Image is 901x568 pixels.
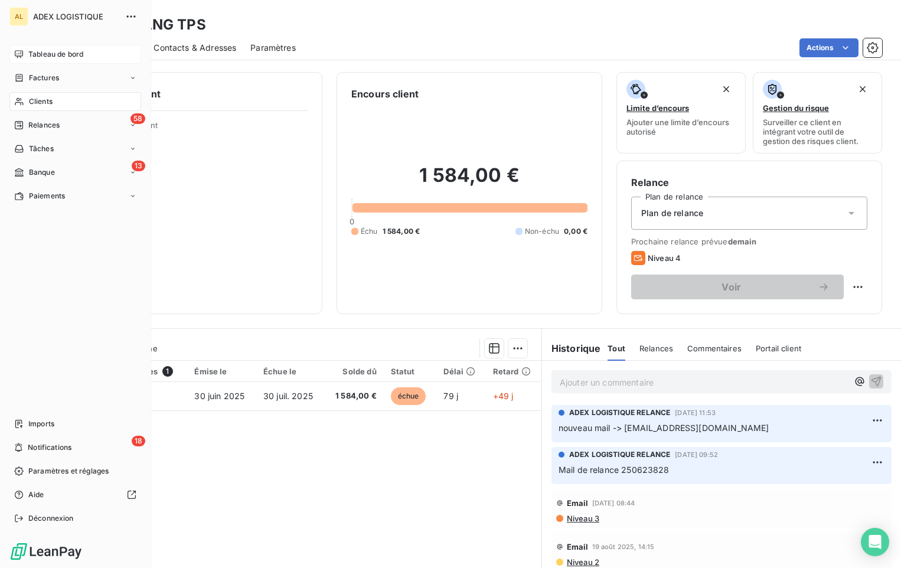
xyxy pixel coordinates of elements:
[28,513,74,524] span: Déconnexion
[391,367,430,376] div: Statut
[250,42,296,54] span: Paramètres
[28,466,109,476] span: Paramètres et réglages
[332,367,377,376] div: Solde dû
[525,226,559,237] span: Non-échu
[154,42,236,54] span: Contacts & Adresses
[332,390,377,402] span: 1 584,00 €
[28,442,71,453] span: Notifications
[493,367,534,376] div: Retard
[608,344,625,353] span: Tout
[626,103,689,113] span: Limite d’encours
[631,175,867,190] h6: Relance
[675,451,718,458] span: [DATE] 09:52
[641,207,703,219] span: Plan de relance
[28,489,44,500] span: Aide
[569,449,670,460] span: ADEX LOGISTIQUE RELANCE
[28,49,83,60] span: Tableau de bord
[567,542,589,551] span: Email
[799,38,858,57] button: Actions
[631,237,867,246] span: Prochaine relance prévue
[351,164,587,199] h2: 1 584,00 €
[861,528,889,556] div: Open Intercom Messenger
[132,436,145,446] span: 18
[194,367,249,376] div: Émise le
[33,12,118,21] span: ADEX LOGISTIQUE
[391,387,426,405] span: échue
[756,344,801,353] span: Portail client
[728,237,757,246] span: demain
[194,391,244,401] span: 30 juin 2025
[616,72,746,154] button: Limite d’encoursAjouter une limite d’encours autorisé
[104,14,206,35] h3: TAGLANG TPS
[29,167,55,178] span: Banque
[567,498,589,508] span: Email
[443,391,458,401] span: 79 j
[566,514,599,523] span: Niveau 3
[592,543,655,550] span: 19 août 2025, 14:15
[28,419,54,429] span: Imports
[9,485,141,504] a: Aide
[130,113,145,124] span: 58
[29,143,54,154] span: Tâches
[592,500,635,507] span: [DATE] 08:44
[626,117,736,136] span: Ajouter une limite d’encours autorisé
[29,96,53,107] span: Clients
[639,344,673,353] span: Relances
[383,226,420,237] span: 1 584,00 €
[29,191,65,201] span: Paiements
[566,557,599,567] span: Niveau 2
[263,391,313,401] span: 30 juil. 2025
[350,217,354,226] span: 0
[645,282,818,292] span: Voir
[675,409,716,416] span: [DATE] 11:53
[763,103,829,113] span: Gestion du risque
[687,344,742,353] span: Commentaires
[132,161,145,171] span: 13
[559,465,670,475] span: Mail de relance 250623828
[753,72,882,154] button: Gestion du risqueSurveiller ce client en intégrant votre outil de gestion des risques client.
[648,253,681,263] span: Niveau 4
[631,275,844,299] button: Voir
[95,120,308,137] span: Propriétés Client
[564,226,587,237] span: 0,00 €
[29,73,59,83] span: Factures
[763,117,872,146] span: Surveiller ce client en intégrant votre outil de gestion des risques client.
[162,366,173,377] span: 1
[9,7,28,26] div: AL
[361,226,378,237] span: Échu
[559,423,769,433] span: nouveau mail -> [EMAIL_ADDRESS][DOMAIN_NAME]
[493,391,514,401] span: +49 j
[443,367,478,376] div: Délai
[9,542,83,561] img: Logo LeanPay
[351,87,419,101] h6: Encours client
[71,87,308,101] h6: Informations client
[28,120,60,130] span: Relances
[263,367,318,376] div: Échue le
[569,407,670,418] span: ADEX LOGISTIQUE RELANCE
[542,341,601,355] h6: Historique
